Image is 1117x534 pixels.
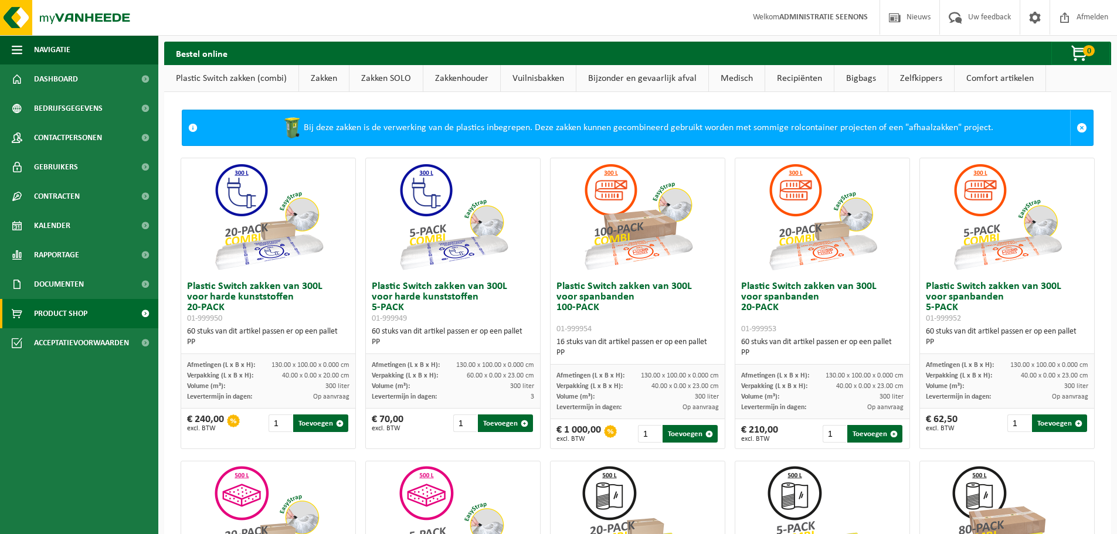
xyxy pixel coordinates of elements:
[741,281,904,334] h3: Plastic Switch zakken van 300L voor spanbanden 20-PACK
[847,425,902,443] button: Toevoegen
[741,404,806,411] span: Levertermijn in dagen:
[741,337,904,358] div: 60 stuks van dit artikel passen er op een pallet
[372,314,407,323] span: 01-999949
[576,65,708,92] a: Bijzonder en gevaarlijk afval
[372,383,410,390] span: Volume (m³):
[663,425,718,443] button: Toevoegen
[531,393,534,400] span: 3
[888,65,954,92] a: Zelfkippers
[867,404,904,411] span: Op aanvraag
[187,383,225,390] span: Volume (m³):
[709,65,765,92] a: Medisch
[949,158,1066,275] img: 01-999952
[683,404,719,411] span: Op aanvraag
[372,326,534,348] div: 60 stuks van dit artikel passen er op een pallet
[187,281,349,324] h3: Plastic Switch zakken van 300L voor harde kunststoffen 20-PACK
[556,372,624,379] span: Afmetingen (L x B x H):
[826,372,904,379] span: 130.00 x 100.00 x 0.000 cm
[164,42,239,64] h2: Bestel online
[1083,45,1095,56] span: 0
[1010,362,1088,369] span: 130.00 x 100.00 x 0.000 cm
[34,35,70,64] span: Navigatie
[741,372,809,379] span: Afmetingen (L x B x H):
[34,240,79,270] span: Rapportage
[556,425,601,443] div: € 1 000,00
[299,65,349,92] a: Zakken
[372,372,438,379] span: Verpakking (L x B x H):
[34,270,84,299] span: Documenten
[34,182,80,211] span: Contracten
[695,393,719,400] span: 300 liter
[478,414,533,432] button: Toevoegen
[556,337,719,358] div: 16 stuks van dit artikel passen er op een pallet
[187,414,224,432] div: € 240,00
[187,372,253,379] span: Verpakking (L x B x H):
[187,337,349,348] div: PP
[741,436,778,443] span: excl. BTW
[556,393,595,400] span: Volume (m³):
[372,337,534,348] div: PP
[955,65,1045,92] a: Comfort artikelen
[395,158,512,275] img: 01-999949
[456,362,534,369] span: 130.00 x 100.00 x 0.000 cm
[834,65,888,92] a: Bigbags
[765,65,834,92] a: Recipiënten
[34,64,78,94] span: Dashboard
[926,337,1088,348] div: PP
[187,362,255,369] span: Afmetingen (L x B x H):
[164,65,298,92] a: Plastic Switch zakken (combi)
[453,414,477,432] input: 1
[271,362,349,369] span: 130.00 x 100.00 x 0.000 cm
[1007,414,1031,432] input: 1
[467,372,534,379] span: 60.00 x 0.00 x 23.00 cm
[372,425,403,432] span: excl. BTW
[372,414,403,432] div: € 70,00
[741,383,807,390] span: Verpakking (L x B x H):
[556,383,623,390] span: Verpakking (L x B x H):
[34,328,129,358] span: Acceptatievoorwaarden
[651,383,719,390] span: 40.00 x 0.00 x 23.00 cm
[556,281,719,334] h3: Plastic Switch zakken van 300L voor spanbanden 100-PACK
[779,13,868,22] strong: ADMINISTRATIE SEENONS
[926,383,964,390] span: Volume (m³):
[926,393,991,400] span: Levertermijn in dagen:
[764,158,881,275] img: 01-999953
[926,372,992,379] span: Verpakking (L x B x H):
[34,123,102,152] span: Contactpersonen
[1064,383,1088,390] span: 300 liter
[325,383,349,390] span: 300 liter
[187,314,222,323] span: 01-999950
[187,326,349,348] div: 60 stuks van dit artikel passen er op een pallet
[741,425,778,443] div: € 210,00
[34,152,78,182] span: Gebruikers
[741,325,776,334] span: 01-999953
[926,362,994,369] span: Afmetingen (L x B x H):
[34,299,87,328] span: Product Shop
[741,348,904,358] div: PP
[203,110,1070,145] div: Bij deze zakken is de verwerking van de plastics inbegrepen. Deze zakken kunnen gecombineerd gebr...
[372,362,440,369] span: Afmetingen (L x B x H):
[210,158,327,275] img: 01-999950
[1021,372,1088,379] span: 40.00 x 0.00 x 23.00 cm
[926,326,1088,348] div: 60 stuks van dit artikel passen er op een pallet
[34,211,70,240] span: Kalender
[926,414,958,432] div: € 62,50
[280,116,304,140] img: WB-0240-HPE-GN-50.png
[741,393,779,400] span: Volume (m³):
[282,372,349,379] span: 40.00 x 0.00 x 20.00 cm
[349,65,423,92] a: Zakken SOLO
[641,372,719,379] span: 130.00 x 100.00 x 0.000 cm
[556,436,601,443] span: excl. BTW
[313,393,349,400] span: Op aanvraag
[579,158,697,275] img: 01-999954
[1032,414,1087,432] button: Toevoegen
[926,314,961,323] span: 01-999952
[836,383,904,390] span: 40.00 x 0.00 x 23.00 cm
[556,348,719,358] div: PP
[1051,42,1110,65] button: 0
[501,65,576,92] a: Vuilnisbakken
[293,414,348,432] button: Toevoegen
[423,65,500,92] a: Zakkenhouder
[638,425,662,443] input: 1
[269,414,293,432] input: 1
